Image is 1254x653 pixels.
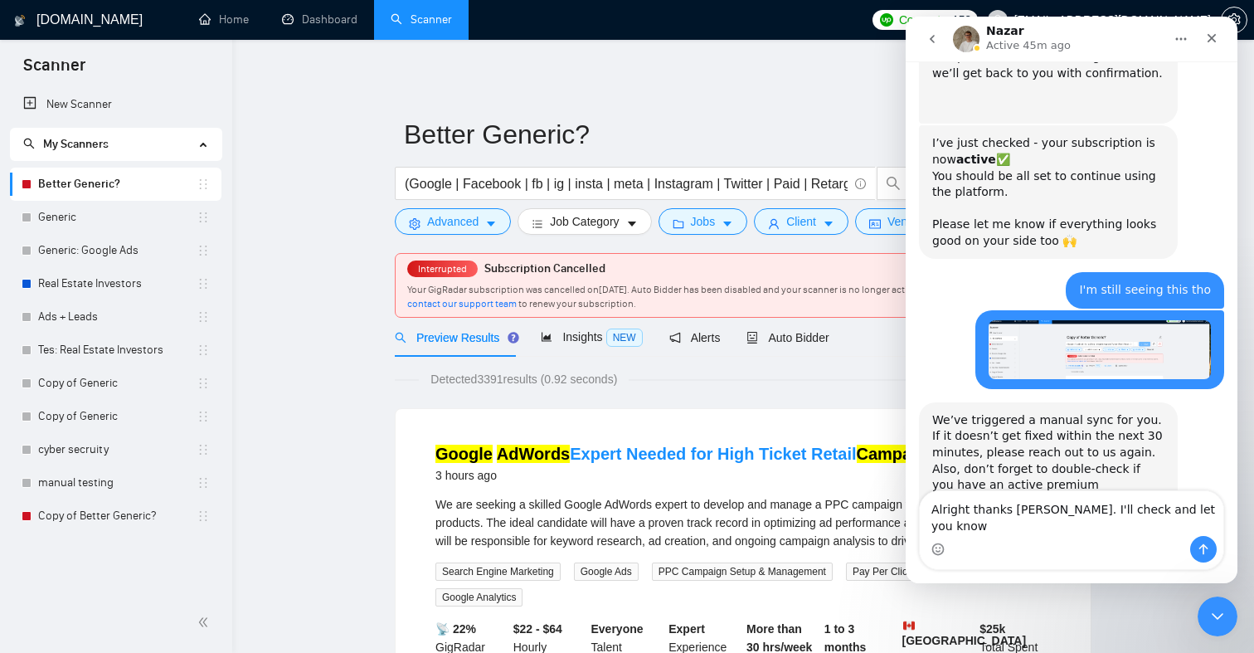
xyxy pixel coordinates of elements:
span: info-circle [855,178,866,189]
span: Interrupted [413,263,472,275]
li: Generic [10,201,221,234]
span: bars [532,217,543,230]
span: Preview Results [395,331,514,344]
input: Scanner name... [404,114,1057,155]
span: Connects: [899,11,949,29]
a: Google AdWordsExpert Needed for High Ticket RetailCampaign [435,445,936,463]
b: Expert [668,622,705,636]
b: $ 25k [979,622,1005,636]
a: Real Estate Investors [38,267,197,300]
span: PPC Campaign Setup & Management [652,563,833,581]
a: Generic [38,201,197,234]
li: Tes: Real Estate Investors [10,334,221,367]
span: Vendor [887,212,924,231]
li: manual testing [10,466,221,499]
button: settingAdvancedcaret-down [395,208,511,235]
mark: AdWords [497,445,571,463]
b: Everyone [591,622,644,636]
div: We are seeking a skilled Google AdWords expert to develop and manage a PPC campaign for our high ... [435,495,1051,550]
span: My Scanners [23,137,109,151]
span: holder [197,410,210,423]
b: 📡 22% [435,622,476,636]
li: Copy of Generic [10,400,221,433]
span: setting [1222,13,1247,27]
span: caret-down [485,217,497,230]
span: Detected 3391 results (0.92 seconds) [419,370,629,388]
span: Google Ads [574,563,639,581]
a: Tes: Real Estate Investors [38,334,197,367]
a: homeHome [199,12,249,27]
button: idcardVendorcaret-down [855,208,956,235]
span: holder [197,211,210,224]
span: holder [197,377,210,390]
div: Tooltip anchor [506,330,521,345]
span: Client [786,212,816,231]
a: setting [1221,13,1247,27]
a: Ads + Leads [38,300,197,334]
span: idcard [869,217,881,230]
span: Job Category [550,212,619,231]
span: holder [197,476,210,490]
span: holder [197,344,210,357]
li: New Scanner [10,88,221,121]
span: caret-down [722,217,733,230]
button: barsJob Categorycaret-down [518,208,651,235]
li: cyber secruity [10,433,221,466]
span: NEW [606,329,643,347]
span: search [23,138,35,149]
li: Generic: Google Ads [10,234,221,267]
a: dashboardDashboard [282,12,357,27]
span: Advanced [427,212,479,231]
a: New Scanner [23,88,208,121]
span: Your GigRadar subscription was cancelled on [DATE] . Auto Bidder has been disabled and your scann... [407,284,1062,309]
span: Google Analytics [435,588,522,607]
span: user [768,217,780,230]
span: double-left [197,614,214,631]
span: holder [197,244,210,257]
span: caret-down [626,217,638,230]
span: My Scanners [43,137,109,151]
a: Copy of Better Generic? [38,499,197,533]
button: folderJobscaret-down [659,208,748,235]
span: We are seeking a skilled Google AdWords expert to develop and manage a PPC campaign for our high ... [435,498,1034,548]
img: upwork-logo.png [880,13,893,27]
b: [GEOGRAPHIC_DATA] [902,620,1027,647]
button: search [877,167,910,200]
span: holder [197,310,210,324]
mark: Campaign [857,445,937,463]
a: cyber secruity [38,433,197,466]
span: 152 [952,11,970,29]
span: Alerts [669,331,721,344]
span: setting [409,217,420,230]
span: search [395,332,406,344]
a: Generic: Google Ads [38,234,197,267]
span: Auto Bidder [746,331,829,344]
span: holder [197,443,210,456]
li: Ads + Leads [10,300,221,334]
span: Jobs [691,212,716,231]
span: Insights [541,330,642,344]
li: Copy of Better Generic? [10,499,221,533]
span: folder [673,217,684,230]
button: userClientcaret-down [754,208,848,235]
